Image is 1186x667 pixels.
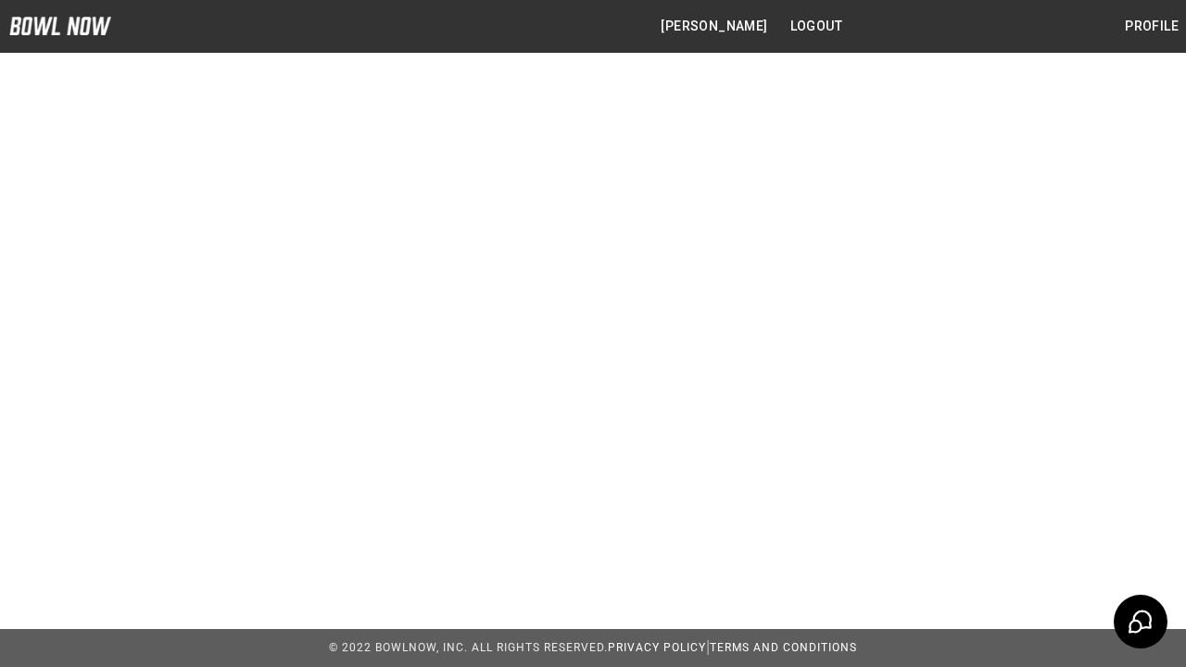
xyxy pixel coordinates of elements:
a: Terms and Conditions [710,641,857,654]
button: Profile [1117,9,1186,44]
button: Logout [783,9,850,44]
span: © 2022 BowlNow, Inc. All Rights Reserved. [329,641,608,654]
button: [PERSON_NAME] [653,9,775,44]
a: Privacy Policy [608,641,706,654]
img: logo [9,17,111,35]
